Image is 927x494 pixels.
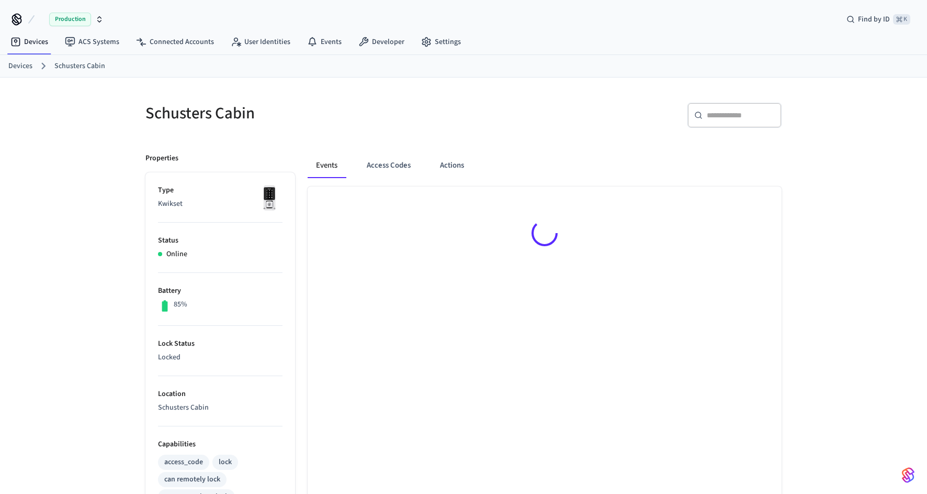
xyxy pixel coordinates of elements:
[128,32,222,51] a: Connected Accounts
[432,153,472,178] button: Actions
[158,286,282,297] p: Battery
[166,249,187,260] p: Online
[145,103,457,124] h5: Schusters Cabin
[350,32,413,51] a: Developer
[8,61,32,72] a: Devices
[219,457,232,468] div: lock
[158,402,282,413] p: Schusters Cabin
[222,32,299,51] a: User Identities
[413,32,469,51] a: Settings
[893,14,910,25] span: ⌘ K
[299,32,350,51] a: Events
[164,457,203,468] div: access_code
[158,389,282,400] p: Location
[145,153,178,164] p: Properties
[174,299,187,310] p: 85%
[858,14,890,25] span: Find by ID
[158,199,282,210] p: Kwikset
[54,61,105,72] a: Schusters Cabin
[158,338,282,349] p: Lock Status
[2,32,56,51] a: Devices
[308,153,346,178] button: Events
[308,153,782,178] div: ant example
[158,185,282,196] p: Type
[158,439,282,450] p: Capabilities
[56,32,128,51] a: ACS Systems
[902,467,914,484] img: SeamLogoGradient.69752ec5.svg
[158,235,282,246] p: Status
[164,474,220,485] div: can remotely lock
[256,185,282,211] img: Kwikset Halo Touchscreen Wifi Enabled Smart Lock, Polished Chrome, Front
[358,153,419,178] button: Access Codes
[158,352,282,363] p: Locked
[838,10,919,29] div: Find by ID⌘ K
[49,13,91,26] span: Production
